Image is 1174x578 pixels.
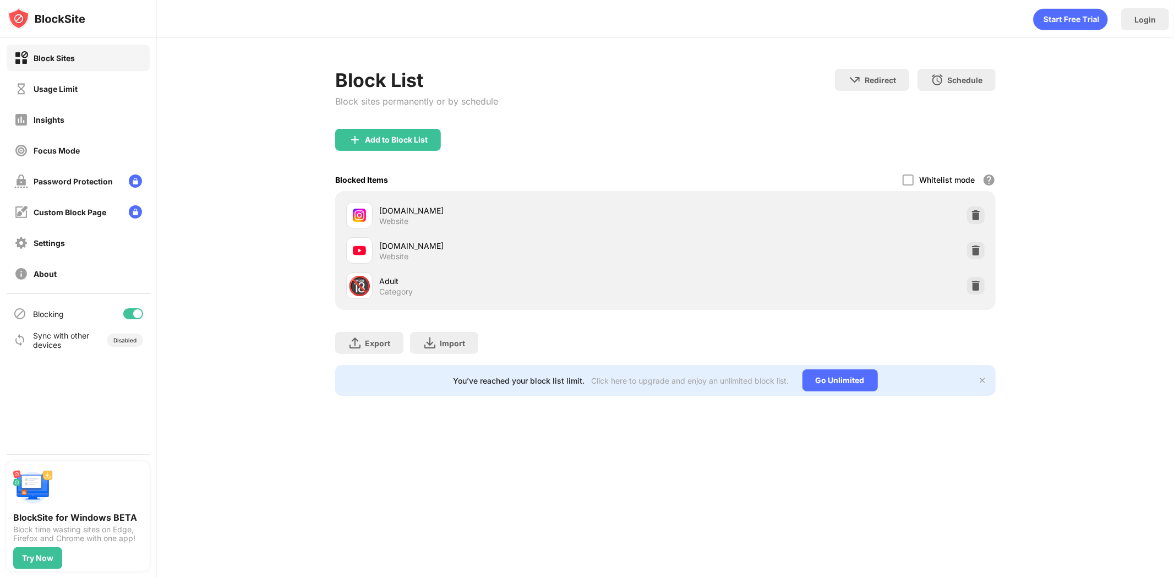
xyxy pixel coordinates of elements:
[34,208,106,217] div: Custom Block Page
[592,376,789,385] div: Click here to upgrade and enjoy an unlimited block list.
[129,175,142,188] img: lock-menu.svg
[13,334,26,347] img: sync-icon.svg
[14,175,28,188] img: password-protection-off.svg
[353,244,366,257] img: favicons
[365,339,390,348] div: Export
[13,525,143,543] div: Block time wasting sites on Edge, Firefox and Chrome with one app!
[978,376,987,385] img: x-button.svg
[379,240,665,252] div: [DOMAIN_NAME]
[34,269,57,279] div: About
[379,287,413,297] div: Category
[34,115,64,124] div: Insights
[14,236,28,250] img: settings-off.svg
[379,216,408,226] div: Website
[348,275,371,297] div: 🔞
[34,53,75,63] div: Block Sites
[34,177,113,186] div: Password Protection
[865,75,896,85] div: Redirect
[13,512,143,523] div: BlockSite for Windows BETA
[14,205,28,219] img: customize-block-page-off.svg
[129,205,142,219] img: lock-menu.svg
[335,69,498,91] div: Block List
[440,339,465,348] div: Import
[379,252,408,261] div: Website
[14,144,28,157] img: focus-off.svg
[335,96,498,107] div: Block sites permanently or by schedule
[14,82,28,96] img: time-usage-off.svg
[34,84,78,94] div: Usage Limit
[335,175,388,184] div: Blocked Items
[33,309,64,319] div: Blocking
[113,337,136,343] div: Disabled
[1033,8,1108,30] div: animation
[919,175,975,184] div: Whitelist mode
[353,209,366,222] img: favicons
[14,267,28,281] img: about-off.svg
[34,146,80,155] div: Focus Mode
[33,331,90,350] div: Sync with other devices
[802,369,878,391] div: Go Unlimited
[454,376,585,385] div: You’ve reached your block list limit.
[13,468,53,508] img: push-desktop.svg
[22,554,53,563] div: Try Now
[13,307,26,320] img: blocking-icon.svg
[947,75,982,85] div: Schedule
[365,135,428,144] div: Add to Block List
[379,205,665,216] div: [DOMAIN_NAME]
[14,113,28,127] img: insights-off.svg
[34,238,65,248] div: Settings
[379,275,665,287] div: Adult
[8,8,85,30] img: logo-blocksite.svg
[14,51,28,65] img: block-on.svg
[1134,15,1156,24] div: Login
